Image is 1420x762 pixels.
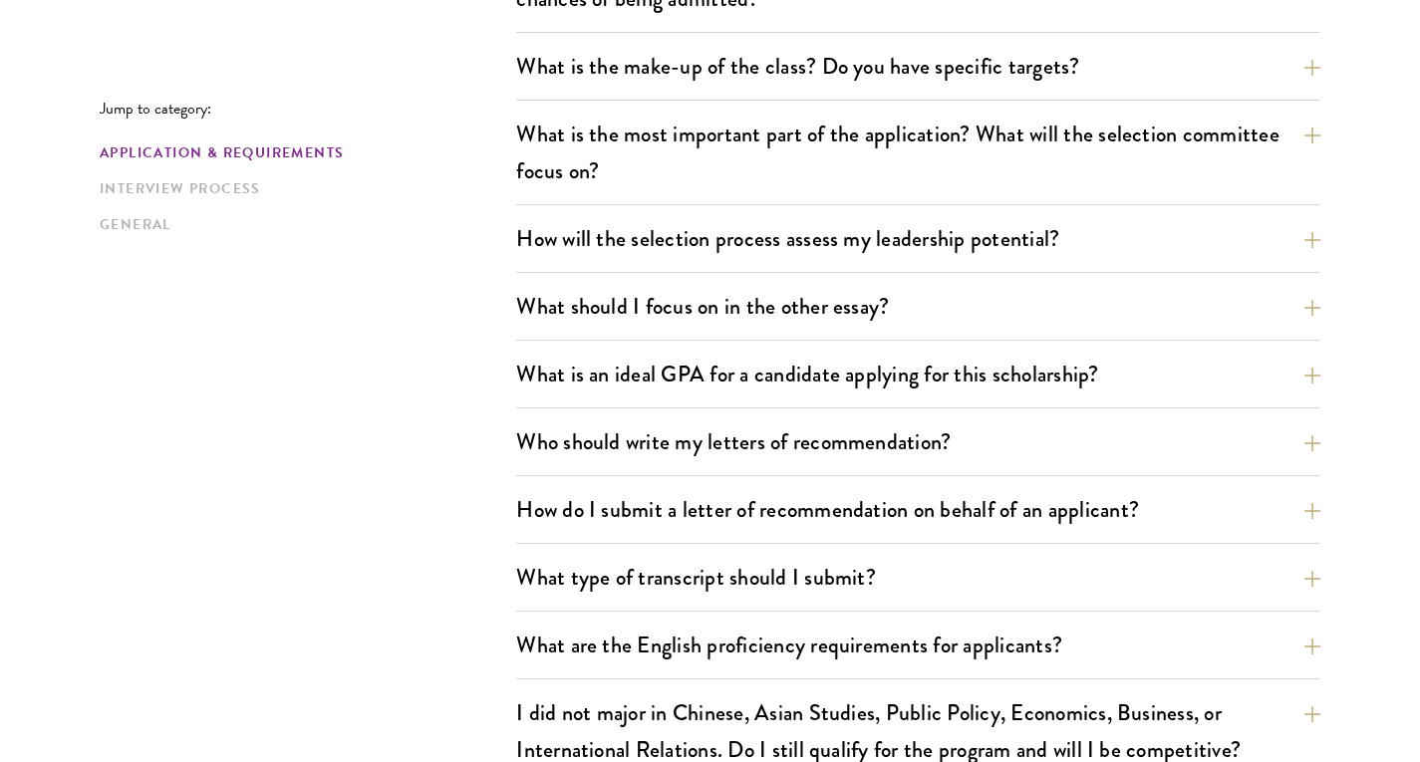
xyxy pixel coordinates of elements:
button: What are the English proficiency requirements for applicants? [516,623,1320,667]
button: What is the make-up of the class? Do you have specific targets? [516,44,1320,89]
button: Who should write my letters of recommendation? [516,419,1320,464]
a: Interview Process [100,178,504,199]
button: How do I submit a letter of recommendation on behalf of an applicant? [516,487,1320,532]
button: What should I focus on in the other essay? [516,284,1320,329]
a: Application & Requirements [100,142,504,163]
button: What is an ideal GPA for a candidate applying for this scholarship? [516,352,1320,396]
a: General [100,214,504,235]
button: How will the selection process assess my leadership potential? [516,216,1320,261]
p: Jump to category: [100,100,516,118]
button: What type of transcript should I submit? [516,555,1320,600]
button: What is the most important part of the application? What will the selection committee focus on? [516,112,1320,193]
